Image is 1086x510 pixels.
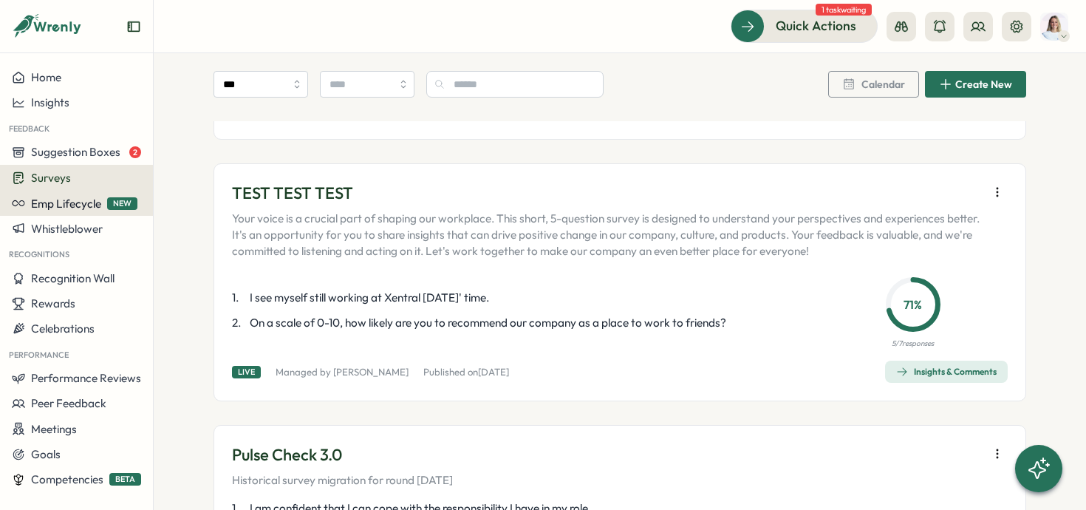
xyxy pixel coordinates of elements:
div: Live [232,366,261,378]
span: Competencies [31,472,103,486]
span: 1 task waiting [816,4,872,16]
span: Recognition Wall [31,271,115,285]
span: 2 . [232,315,247,331]
span: Suggestion Boxes [31,145,120,159]
p: Managed by [276,366,409,379]
button: Quick Actions [731,10,878,42]
p: TEST TEST TEST [232,182,981,205]
span: Emp Lifecycle [31,197,101,211]
p: 71 % [890,295,936,313]
span: Goals [31,447,61,461]
p: Published on [423,366,509,379]
span: I see myself still working at Xentral [DATE]' time. [250,290,489,306]
span: NEW [107,197,137,210]
button: Calendar [828,71,919,98]
span: Calendar [861,79,905,89]
span: Performance Reviews [31,371,141,385]
span: Meetings [31,422,77,436]
div: Insights & Comments [896,366,997,378]
p: 5 / 7 responses [892,338,934,350]
p: Historical survey migration for round [DATE] [232,472,453,489]
span: Create New [955,79,1012,89]
img: Sarah Sohnle [1040,13,1068,41]
span: On a scale of 0-10, how likely are you to recommend our company as a place to work to friends? [250,315,726,331]
span: 1 . [232,290,247,306]
p: Your voice is a crucial part of shaping our workplace. This short, 5-question survey is designed ... [232,211,981,259]
span: BETA [109,473,141,486]
span: Rewards [31,296,75,310]
span: Quick Actions [776,16,856,35]
button: Insights & Comments [885,361,1008,383]
span: Surveys [31,171,71,185]
a: [PERSON_NAME] [333,366,409,378]
span: Whistleblower [31,222,103,236]
p: Pulse Check 3.0 [232,443,453,466]
span: Celebrations [31,322,95,336]
span: Home [31,70,61,84]
button: Create New [925,71,1026,98]
span: Insights [31,95,69,109]
span: 2 [129,146,141,158]
span: [DATE] [478,366,509,378]
button: Expand sidebar [126,19,141,34]
span: Peer Feedback [31,396,106,410]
